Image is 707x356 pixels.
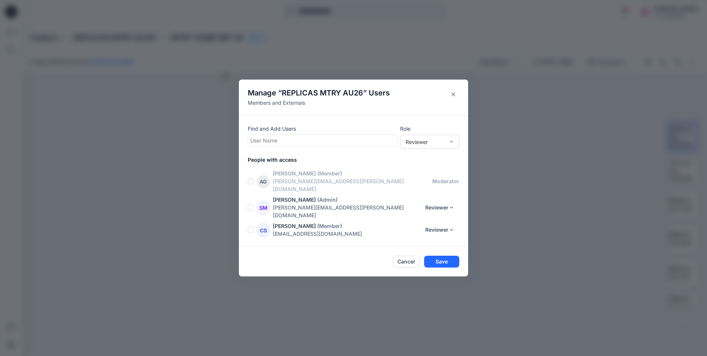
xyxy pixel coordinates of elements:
p: [EMAIL_ADDRESS][DOMAIN_NAME] [273,230,420,238]
p: (Member) [317,222,342,230]
button: Close [447,88,459,100]
p: [PERSON_NAME] [273,169,316,177]
p: [PERSON_NAME] [273,196,316,204]
h4: Manage “ ” Users [248,88,390,97]
div: AG [257,175,270,188]
p: (Admin) [317,196,338,204]
p: Role [400,125,459,132]
button: Save [424,256,459,268]
p: (Member) [317,169,342,177]
div: CS [257,224,270,237]
span: REPLICAS MTRY AU26 [282,88,363,97]
div: Reviewer [406,138,445,146]
div: SM [257,201,270,215]
p: [PERSON_NAME][EMAIL_ADDRESS][PERSON_NAME][DOMAIN_NAME] [273,204,420,219]
p: moderator [432,177,459,185]
p: [PERSON_NAME][EMAIL_ADDRESS][PERSON_NAME][DOMAIN_NAME] [273,177,432,193]
button: Cancel [393,256,420,268]
p: People with access [248,156,468,164]
button: Reviewer [420,202,459,214]
p: Find and Add Users [248,125,397,132]
p: Members and Externals [248,99,390,107]
button: Reviewer [420,224,459,236]
p: [PERSON_NAME] [273,222,316,230]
